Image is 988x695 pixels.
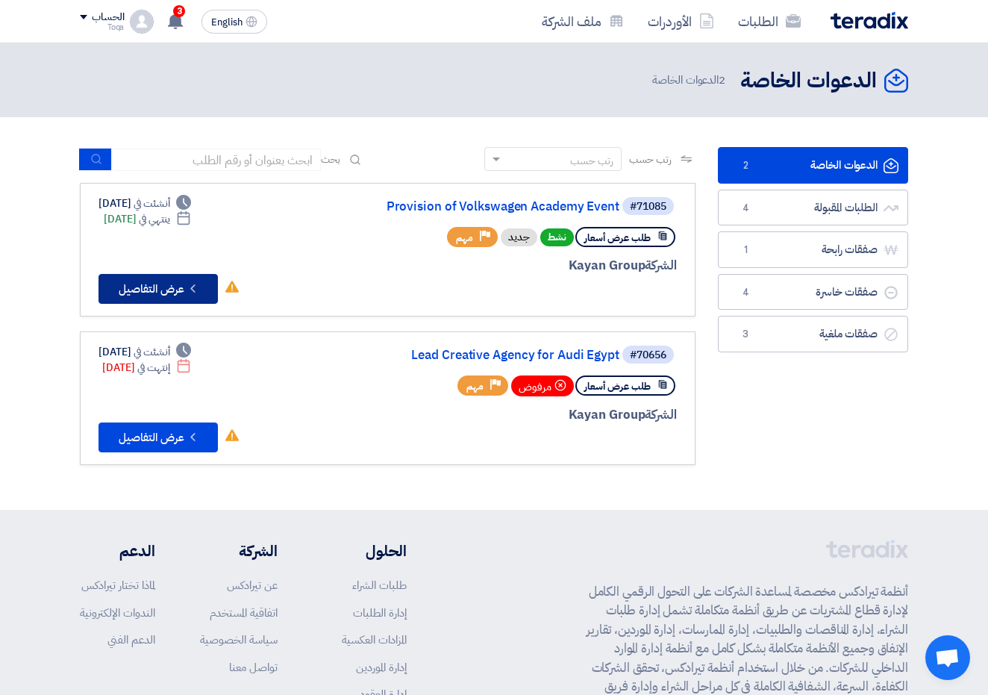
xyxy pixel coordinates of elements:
[540,228,574,246] span: نشط
[137,360,169,375] span: إنتهت في
[200,632,278,648] a: سياسة الخصوصية
[99,344,191,360] div: [DATE]
[322,540,407,562] li: الحلول
[737,243,754,258] span: 1
[200,540,278,562] li: الشركة
[229,659,278,676] a: تواصل معنا
[501,228,537,246] div: جديد
[629,152,672,167] span: رتب حسب
[356,659,407,676] a: إدارة الموردين
[99,423,218,452] button: عرض التفاصيل
[211,17,243,28] span: English
[201,10,267,34] button: English
[645,405,677,424] span: الشركة
[227,577,278,593] a: عن تيرادكس
[466,379,484,393] span: مهم
[318,405,677,425] div: Kayan Group
[92,11,124,24] div: الحساب
[630,202,666,212] div: #71085
[511,375,574,396] div: مرفوض
[718,147,908,184] a: الدعوات الخاصة2
[456,231,473,245] span: مهم
[80,540,155,562] li: الدعم
[925,635,970,680] a: Open chat
[99,274,218,304] button: عرض التفاصيل
[80,605,155,621] a: الندوات الإلكترونية
[718,316,908,352] a: صفقات ملغية3
[652,72,728,89] span: الدعوات الخاصة
[173,5,185,17] span: 3
[134,196,169,211] span: أنشئت في
[134,344,169,360] span: أنشئت في
[321,152,340,167] span: بحث
[318,256,677,275] div: Kayan Group
[831,12,908,29] img: Teradix logo
[210,605,278,621] a: اتفاقية المستخدم
[80,23,124,31] div: Toqa
[353,605,407,621] a: إدارة الطلبات
[719,72,725,88] span: 2
[584,231,651,245] span: طلب عرض أسعار
[718,231,908,268] a: صفقات رابحة1
[107,632,155,648] a: الدعم الفني
[130,10,154,34] img: profile_test.png
[112,149,321,171] input: ابحث بعنوان أو رقم الطلب
[737,201,754,216] span: 4
[737,285,754,300] span: 4
[530,4,636,39] a: ملف الشركة
[81,577,155,593] a: لماذا تختار تيرادكس
[102,360,191,375] div: [DATE]
[630,350,666,361] div: #70656
[139,211,169,227] span: ينتهي في
[321,200,619,214] a: Provision of Volkswagen Academy Event
[99,196,191,211] div: [DATE]
[718,190,908,226] a: الطلبات المقبولة4
[570,153,613,169] div: رتب حسب
[737,327,754,342] span: 3
[740,66,877,96] h2: الدعوات الخاصة
[342,632,407,648] a: المزادات العكسية
[352,577,407,593] a: طلبات الشراء
[645,256,677,275] span: الشركة
[321,349,619,362] a: Lead Creative Agency for Audi Egypt
[726,4,813,39] a: الطلبات
[636,4,726,39] a: الأوردرات
[584,379,651,393] span: طلب عرض أسعار
[718,274,908,311] a: صفقات خاسرة4
[737,158,754,173] span: 2
[104,211,191,227] div: [DATE]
